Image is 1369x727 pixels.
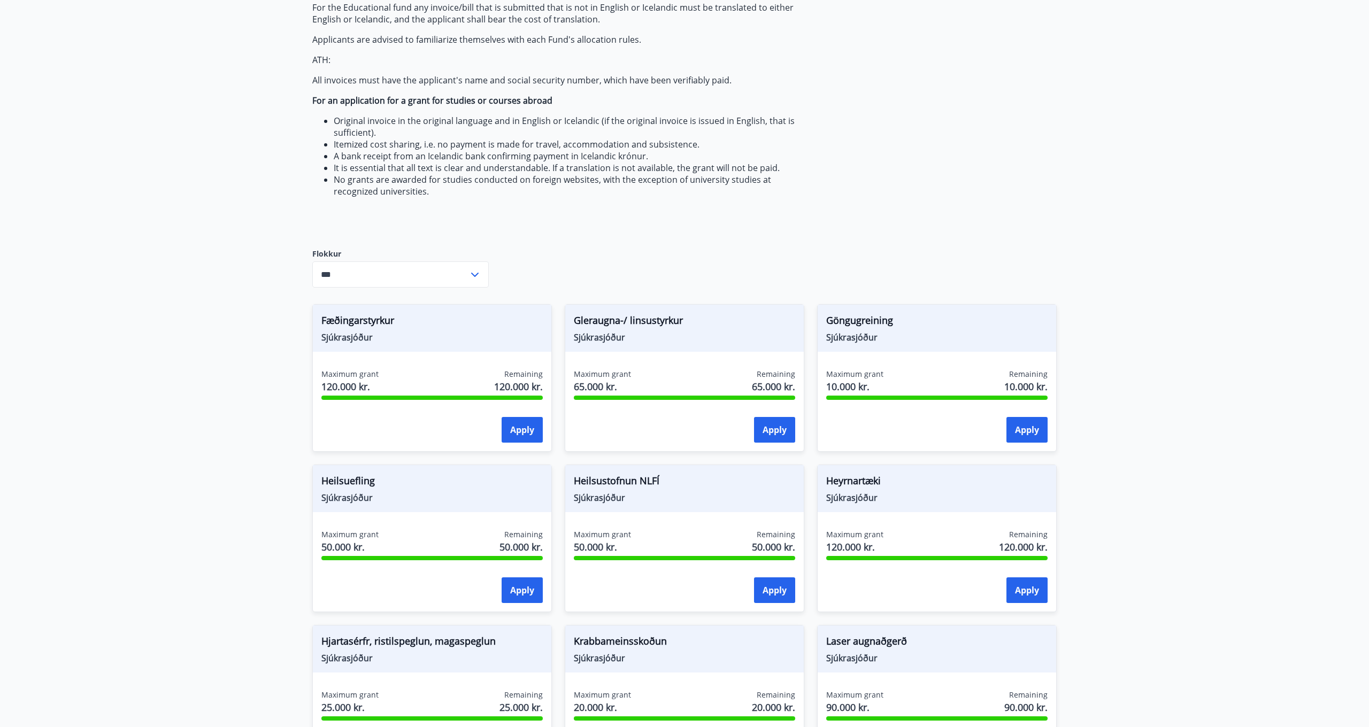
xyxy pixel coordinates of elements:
[574,380,631,393] span: 65.000 kr.
[1004,380,1048,393] span: 10.000 kr.
[312,74,817,86] p: All invoices must have the applicant's name and social security number, which have been verifiabl...
[321,540,379,554] span: 50.000 kr.
[757,369,795,380] span: Remaining
[312,249,489,259] label: Flokkur
[312,2,817,25] p: For the Educational fund any invoice/bill that is submitted that is not in English or Icelandic m...
[1009,690,1048,700] span: Remaining
[334,150,817,162] li: A bank receipt from an Icelandic bank confirming payment in Icelandic krónur.
[321,474,543,492] span: Heilsuefling
[826,652,1048,664] span: Sjúkrasjóður
[321,700,379,714] span: 25.000 kr.
[499,700,543,714] span: 25.000 kr.
[321,369,379,380] span: Maximum grant
[826,331,1048,343] span: Sjúkrasjóður
[312,34,817,45] p: Applicants are advised to familiarize themselves with each Fund's allocation rules.
[504,690,543,700] span: Remaining
[754,417,795,443] button: Apply
[499,540,543,554] span: 50.000 kr.
[752,700,795,714] span: 20.000 kr.
[1006,417,1048,443] button: Apply
[999,540,1048,554] span: 120.000 kr.
[826,492,1048,504] span: Sjúkrasjóður
[504,529,543,540] span: Remaining
[502,577,543,603] button: Apply
[334,162,817,174] li: It is essential that all text is clear and understandable. If a translation is not available, the...
[1006,577,1048,603] button: Apply
[574,652,795,664] span: Sjúkrasjóður
[494,380,543,393] span: 120.000 kr.
[757,690,795,700] span: Remaining
[754,577,795,603] button: Apply
[312,54,817,66] p: ATH:
[1009,369,1048,380] span: Remaining
[752,540,795,554] span: 50.000 kr.
[574,313,795,331] span: Gleraugna-/ linsustyrkur
[752,380,795,393] span: 65.000 kr.
[826,380,883,393] span: 10.000 kr.
[826,313,1048,331] span: Göngugreining
[574,540,631,554] span: 50.000 kr.
[321,492,543,504] span: Sjúkrasjóður
[321,331,543,343] span: Sjúkrasjóður
[504,369,543,380] span: Remaining
[826,529,883,540] span: Maximum grant
[1009,529,1048,540] span: Remaining
[826,474,1048,492] span: Heyrnartæki
[321,313,543,331] span: Fæðingarstyrkur
[826,369,883,380] span: Maximum grant
[574,529,631,540] span: Maximum grant
[574,369,631,380] span: Maximum grant
[574,690,631,700] span: Maximum grant
[334,138,817,150] li: Itemized cost sharing, i.e. no payment is made for travel, accommodation and subsistence.
[826,634,1048,652] span: Laser augnaðgerð
[574,492,795,504] span: Sjúkrasjóður
[826,700,883,714] span: 90.000 kr.
[312,95,552,106] strong: For an application for a grant for studies or courses abroad
[826,690,883,700] span: Maximum grant
[321,652,543,664] span: Sjúkrasjóður
[334,115,817,138] li: Original invoice in the original language and in English or Icelandic (if the original invoice is...
[574,331,795,343] span: Sjúkrasjóður
[321,529,379,540] span: Maximum grant
[334,174,817,197] li: No grants are awarded for studies conducted on foreign websites, with the exception of university...
[574,700,631,714] span: 20.000 kr.
[574,634,795,652] span: Krabbameinsskoðun
[321,634,543,652] span: Hjartasérfr, ristilspeglun, magaspeglun
[574,474,795,492] span: Heilsustofnun NLFÍ
[321,380,379,393] span: 120.000 kr.
[502,417,543,443] button: Apply
[321,690,379,700] span: Maximum grant
[1004,700,1048,714] span: 90.000 kr.
[826,540,883,554] span: 120.000 kr.
[757,529,795,540] span: Remaining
